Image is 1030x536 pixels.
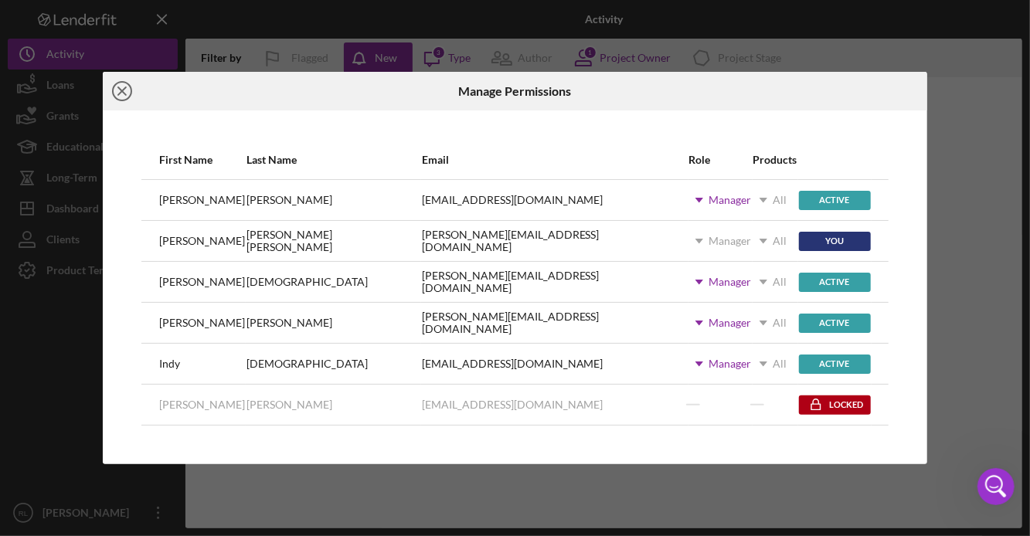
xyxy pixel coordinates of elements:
[245,417,270,428] span: Help
[246,276,368,288] div: [DEMOGRAPHIC_DATA]
[159,317,245,329] div: [PERSON_NAME]
[34,417,69,428] span: Home
[103,378,206,440] button: Messages
[246,358,368,370] div: [DEMOGRAPHIC_DATA]
[246,317,332,329] div: [PERSON_NAME]
[159,154,245,166] div: First Name
[159,358,180,370] div: Indy
[31,136,278,162] p: How can we help?
[210,25,241,56] img: Profile image for Christina
[246,154,420,166] div: Last Name
[709,194,752,206] div: Manager
[799,273,871,292] div: Active
[689,154,752,166] div: Role
[422,229,688,253] div: [PERSON_NAME][EMAIL_ADDRESS][DOMAIN_NAME]
[799,191,871,210] div: Active
[799,232,871,251] div: You
[246,399,332,411] div: [PERSON_NAME]
[422,154,688,166] div: Email
[709,317,752,329] div: Manager
[709,235,752,247] div: Manager
[709,358,752,370] div: Manager
[159,235,245,247] div: [PERSON_NAME]
[753,154,797,166] div: Products
[159,276,245,288] div: [PERSON_NAME]
[31,29,56,54] img: logo
[422,358,603,370] div: [EMAIL_ADDRESS][DOMAIN_NAME]
[977,468,1015,505] iframe: Intercom live chat
[799,395,871,415] div: Locked
[266,25,294,53] div: Close
[799,355,871,374] div: Active
[128,417,182,428] span: Messages
[206,378,309,440] button: Help
[459,84,572,98] h6: Manage Permissions
[422,310,688,335] div: [PERSON_NAME][EMAIL_ADDRESS][DOMAIN_NAME]
[246,229,420,253] div: [PERSON_NAME] [PERSON_NAME]
[422,399,603,411] div: [EMAIL_ADDRESS][DOMAIN_NAME]
[159,194,245,206] div: [PERSON_NAME]
[422,194,603,206] div: [EMAIL_ADDRESS][DOMAIN_NAME]
[799,314,871,333] div: Active
[31,110,278,136] p: Hi [PERSON_NAME]
[422,270,688,294] div: [PERSON_NAME][EMAIL_ADDRESS][DOMAIN_NAME]
[709,276,752,288] div: Manager
[246,194,332,206] div: [PERSON_NAME]
[159,399,245,411] div: [PERSON_NAME]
